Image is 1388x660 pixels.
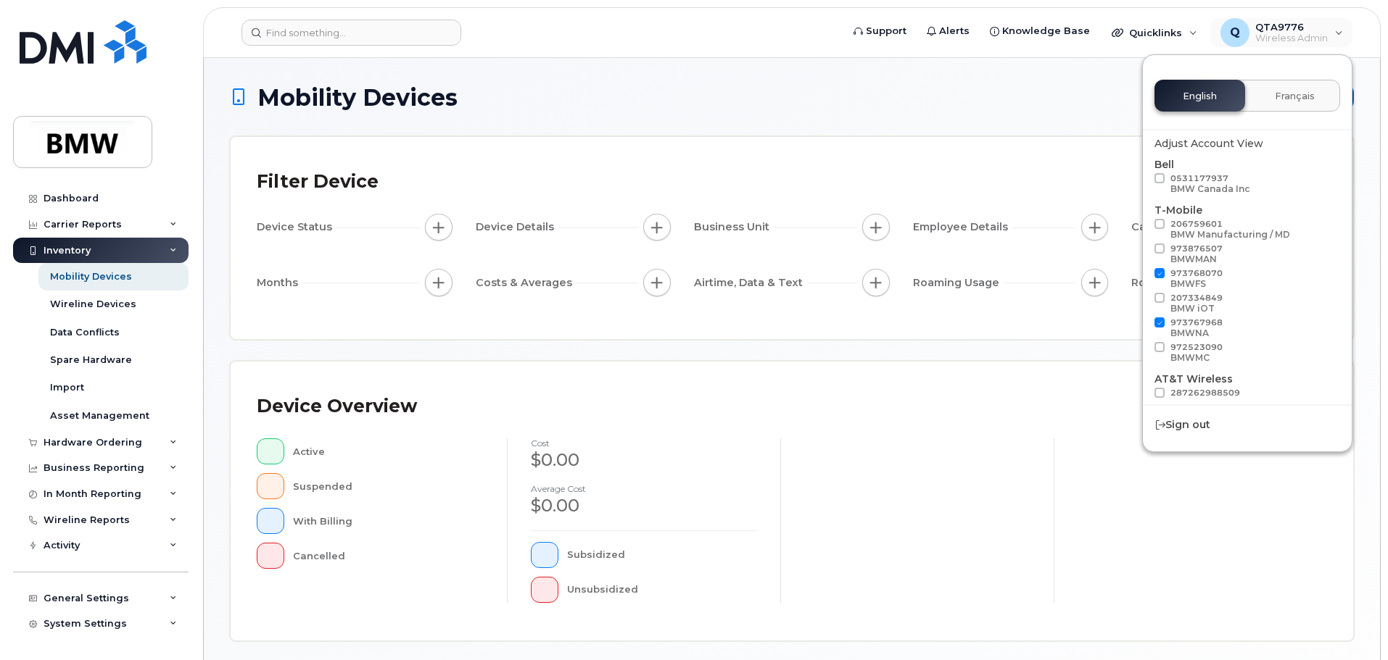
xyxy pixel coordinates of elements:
div: $0.00 [531,448,757,472]
div: BMWMC [1170,352,1223,363]
span: Roaming Usage [913,275,1004,291]
span: Device Status [257,220,336,235]
span: Roaming Cost [1131,275,1213,291]
div: T-Mobile [1154,203,1340,366]
h4: cost [531,438,757,448]
div: Adjust Account View [1154,136,1340,151]
div: AT&T Wireless [1154,372,1340,461]
div: $0.00 [531,493,757,518]
div: Suspended [293,473,484,499]
span: 973767968 [1170,317,1223,338]
span: Costs & Averages [476,275,577,291]
div: Bell [1154,157,1340,197]
div: BMWMAN [1170,254,1223,264]
div: Subsidized [567,542,758,568]
span: 206759601 [1170,219,1290,240]
span: 0531177937 [1170,173,1250,194]
span: 973876507 [1170,243,1223,264]
span: Carrier Details [1131,220,1214,235]
div: Sign out [1143,412,1352,438]
span: Months [257,275,302,291]
div: Device Overview [257,388,417,425]
span: Airtime, Data & Text [694,275,807,291]
div: BMW iOT [1170,303,1223,314]
div: With Billing [293,508,484,534]
div: Active [293,438,484,464]
div: BMWNA [1170,398,1240,409]
div: Cancelled [293,543,484,569]
div: BMW Canada Inc [1170,183,1250,194]
span: Device Details [476,220,558,235]
div: BMWFS [1170,278,1223,289]
span: Français [1275,91,1315,102]
span: 287262988509 [1170,388,1240,409]
div: BMWNA [1170,327,1223,338]
iframe: Messenger Launcher [1325,597,1377,649]
div: Unsubsidized [567,577,758,603]
div: BMW Manufacturing / MD [1170,229,1290,240]
span: 207334849 [1170,293,1223,314]
span: 972523090 [1170,342,1223,363]
span: 973768070 [1170,268,1223,289]
span: Employee Details [913,220,1012,235]
h4: Average cost [531,484,757,493]
span: Business Unit [694,220,774,235]
span: Mobility Devices [257,85,458,110]
div: Filter Device [257,163,379,201]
